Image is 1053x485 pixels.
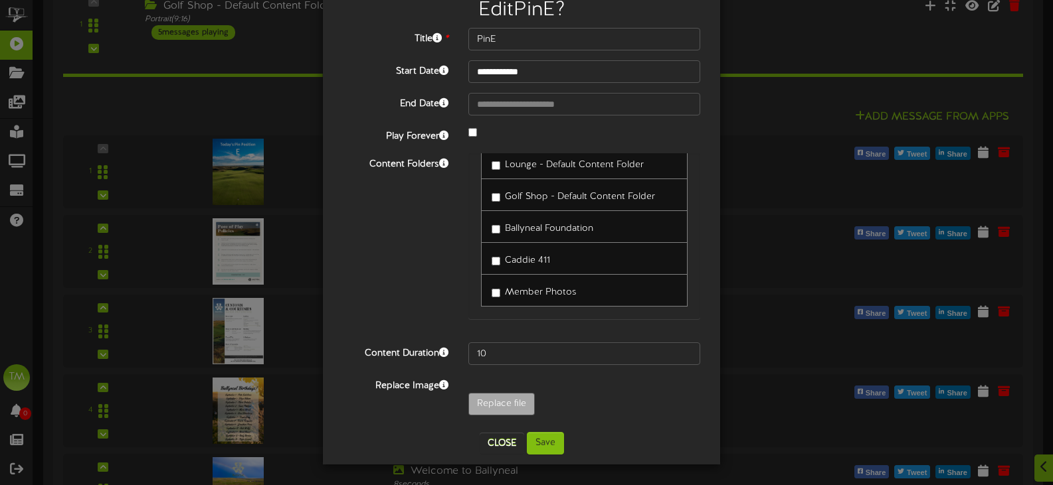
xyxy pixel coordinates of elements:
[505,255,550,265] span: Caddie 411
[480,433,524,454] button: Close
[492,161,500,170] input: Lounge - Default Content Folder
[333,60,458,78] label: Start Date
[468,28,700,50] input: Title
[505,160,644,170] span: Lounge - Default Content Folder
[333,28,458,46] label: Title
[492,193,500,202] input: Golf Shop - Default Content Folder
[333,375,458,393] label: Replace Image
[505,287,577,297] span: Member Photos
[333,93,458,111] label: End Date
[492,257,500,265] input: Caddie 411
[333,342,458,360] label: Content Duration
[333,153,458,171] label: Content Folders
[492,289,500,297] input: Member Photos
[333,125,458,143] label: Play Forever
[505,224,593,234] span: Ballyneal Foundation
[527,432,564,454] button: Save
[492,225,500,234] input: Ballyneal Foundation
[505,192,655,202] span: Golf Shop - Default Content Folder
[468,342,700,365] input: 15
